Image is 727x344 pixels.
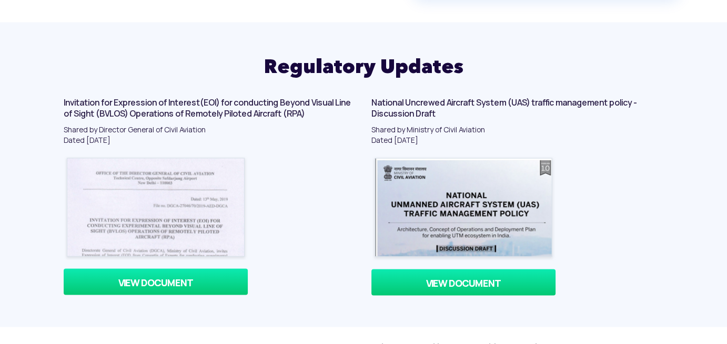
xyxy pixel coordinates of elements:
[371,124,663,145] p: Shared by Ministry of Civil Aviation Dated [DATE]
[371,269,556,295] a: VIEW DOCUMENT
[64,155,248,261] img: ic_eoidocumrnt.png
[64,98,356,119] h4: Invitation for Expression of Interest(EOI) for conducting Beyond Visual Line of Sight (BVLOS) Ope...
[371,155,556,261] img: ic_uasdocument.png
[371,98,663,119] h4: National Uncrewed Aircraft System (UAS) traffic management policy - Discussion Draft
[64,124,356,145] p: Shared by Director General of Civil Aviation Dated [DATE]
[64,268,248,295] a: VIEW DOCUMENT
[64,54,663,79] h2: Regulatory Updates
